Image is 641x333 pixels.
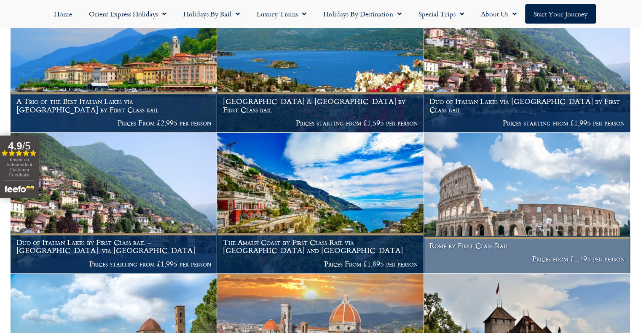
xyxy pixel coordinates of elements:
[223,97,418,114] h1: [GEOGRAPHIC_DATA] & [GEOGRAPHIC_DATA] by First Class rail
[429,97,624,114] h1: Duo of Italian Lakes via [GEOGRAPHIC_DATA] by First Class rail
[16,97,211,114] h1: A Trio of the Best Italian Lakes via [GEOGRAPHIC_DATA] by First Class rail
[80,4,175,24] a: Orient Express Holidays
[429,242,624,250] h1: Rome by First Class Rail
[16,260,211,268] p: Prices starting from £1,995 per person
[223,260,418,268] p: Prices From £1,895 per person
[315,4,410,24] a: Holidays by Destination
[175,4,248,24] a: Holidays by Rail
[11,133,217,274] a: Duo of Italian Lakes by First Class rail – [GEOGRAPHIC_DATA], via [GEOGRAPHIC_DATA] Prices starti...
[525,4,596,24] a: Start your Journey
[424,133,630,274] a: Rome by First Class Rail Prices from £1,495 per person
[217,133,424,274] a: The Amalfi Coast by First Class Rail via [GEOGRAPHIC_DATA] and [GEOGRAPHIC_DATA] Prices From £1,8...
[223,238,418,255] h1: The Amalfi Coast by First Class Rail via [GEOGRAPHIC_DATA] and [GEOGRAPHIC_DATA]
[223,119,418,127] p: Prices starting from £1,595 per person
[429,255,624,263] p: Prices from £1,495 per person
[248,4,315,24] a: Luxury Trains
[4,4,637,24] nav: Menu
[46,4,80,24] a: Home
[472,4,525,24] a: About Us
[410,4,472,24] a: Special Trips
[16,119,211,127] p: Prices From £2,995 per person
[16,238,211,255] h1: Duo of Italian Lakes by First Class rail – [GEOGRAPHIC_DATA], via [GEOGRAPHIC_DATA]
[429,119,624,127] p: Prices starting from £1,995 per person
